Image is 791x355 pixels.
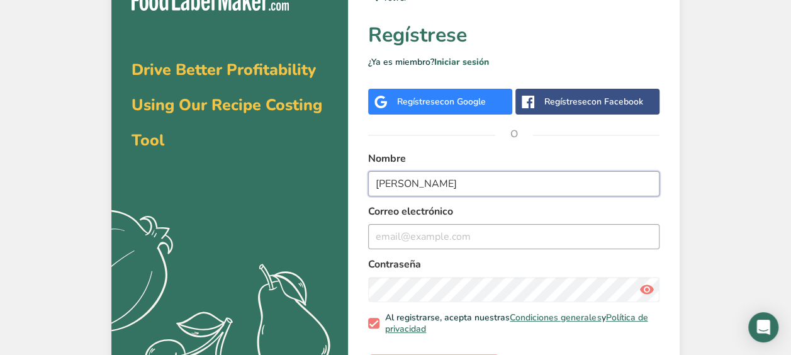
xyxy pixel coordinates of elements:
label: Contraseña [368,257,659,272]
div: Open Intercom Messenger [748,312,778,342]
a: Política de privacidad [385,312,648,335]
span: Al registrarse, acepta nuestras y [379,312,655,334]
input: email@example.com [368,224,659,249]
a: Condiciones generales [510,312,601,324]
input: John Doe [368,171,659,196]
a: Iniciar sesión [434,56,489,68]
label: Correo electrónico [368,204,659,219]
label: Nombre [368,151,659,166]
span: con Google [440,96,486,108]
p: ¿Ya es miembro? [368,55,659,69]
div: Regístrese [544,95,643,108]
span: con Facebook [587,96,643,108]
span: O [495,115,533,153]
h1: Regístrese [368,20,659,50]
span: Drive Better Profitability Using Our Recipe Costing Tool [132,59,322,151]
div: Regístrese [397,95,486,108]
